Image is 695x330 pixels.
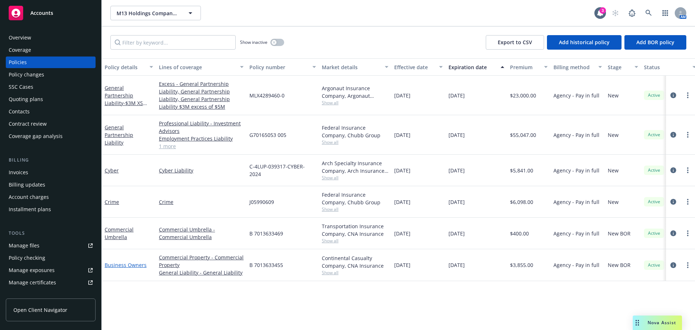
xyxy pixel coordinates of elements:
[105,124,133,146] a: General Partnership Liability
[625,6,639,20] a: Report a Bug
[322,84,388,100] div: Argonaut Insurance Company, Argonaut Insurance Company (Argo)
[6,156,96,164] div: Billing
[156,58,247,76] button: Lines of coverage
[486,35,544,50] button: Export to CSV
[6,191,96,203] a: Account charges
[510,131,536,139] span: $55,047.00
[647,167,661,174] span: Active
[9,240,39,251] div: Manage files
[636,39,674,46] span: Add BOR policy
[669,91,678,100] a: circleInformation
[608,230,631,237] span: New BOR
[159,63,236,71] div: Lines of coverage
[159,80,244,110] a: Excess - General Partnership Liability, General Partnership Liability, General Partnership Liabil...
[683,261,692,270] a: more
[394,92,410,99] span: [DATE]
[507,58,551,76] button: Premium
[322,254,388,270] div: Continental Casualty Company, CNA Insurance
[448,198,465,206] span: [DATE]
[624,35,686,50] button: Add BOR policy
[608,63,630,71] div: Stage
[105,63,145,71] div: Policy details
[6,179,96,191] a: Billing updates
[605,58,641,76] button: Stage
[322,238,388,244] span: Show all
[448,167,465,174] span: [DATE]
[9,204,51,215] div: Installment plans
[6,277,96,288] a: Manage certificates
[553,92,599,99] span: Agency - Pay in full
[394,63,435,71] div: Effective date
[9,81,33,93] div: SSC Cases
[322,63,380,71] div: Market details
[322,159,388,175] div: Arch Specialty Insurance Company, Arch Insurance Company
[9,179,45,191] div: Billing updates
[394,198,410,206] span: [DATE]
[553,63,594,71] div: Billing method
[448,230,465,237] span: [DATE]
[322,206,388,212] span: Show all
[6,93,96,105] a: Quoting plans
[159,142,244,150] a: 1 more
[9,130,63,142] div: Coverage gap analysis
[9,93,43,105] div: Quoting plans
[6,264,96,276] a: Manage exposures
[240,39,268,45] span: Show inactive
[6,44,96,56] a: Coverage
[498,39,532,46] span: Export to CSV
[608,92,619,99] span: New
[669,166,678,175] a: circleInformation
[608,131,619,139] span: New
[6,3,96,23] a: Accounts
[547,35,622,50] button: Add historical policy
[669,261,678,270] a: circleInformation
[553,230,599,237] span: Agency - Pay in full
[249,163,316,178] span: C-4LUP-039317-CYBER-2024
[647,92,661,99] span: Active
[669,229,678,238] a: circleInformation
[448,261,465,269] span: [DATE]
[448,63,496,71] div: Expiration date
[322,175,388,181] span: Show all
[683,197,692,206] a: more
[647,131,661,138] span: Active
[247,58,319,76] button: Policy number
[553,261,599,269] span: Agency - Pay in full
[394,261,410,269] span: [DATE]
[322,139,388,145] span: Show all
[6,252,96,264] a: Policy checking
[510,92,536,99] span: $23,000.00
[6,130,96,142] a: Coverage gap analysis
[647,230,661,237] span: Active
[448,92,465,99] span: [DATE]
[608,261,631,269] span: New BOR
[159,269,244,276] a: General Liability - General Liability
[9,32,31,43] div: Overview
[319,58,391,76] button: Market details
[249,92,285,99] span: MLX4289460-0
[633,316,642,330] div: Drag to move
[448,131,465,139] span: [DATE]
[683,91,692,100] a: more
[9,289,45,301] div: Manage claims
[105,262,147,268] a: Business Owners
[249,131,286,139] span: G70165053 005
[322,270,388,276] span: Show all
[9,69,44,80] div: Policy changes
[641,6,656,20] a: Search
[9,118,47,130] div: Contract review
[6,106,96,117] a: Contacts
[6,230,96,237] div: Tools
[6,69,96,80] a: Policy changes
[6,57,96,68] a: Policies
[9,167,28,178] div: Invoices
[394,230,410,237] span: [DATE]
[644,63,688,71] div: Status
[322,100,388,106] span: Show all
[9,277,56,288] div: Manage certificates
[159,120,244,135] a: Professional Liability - Investment Advisors
[9,264,55,276] div: Manage exposures
[249,63,308,71] div: Policy number
[9,44,31,56] div: Coverage
[105,199,119,205] a: Crime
